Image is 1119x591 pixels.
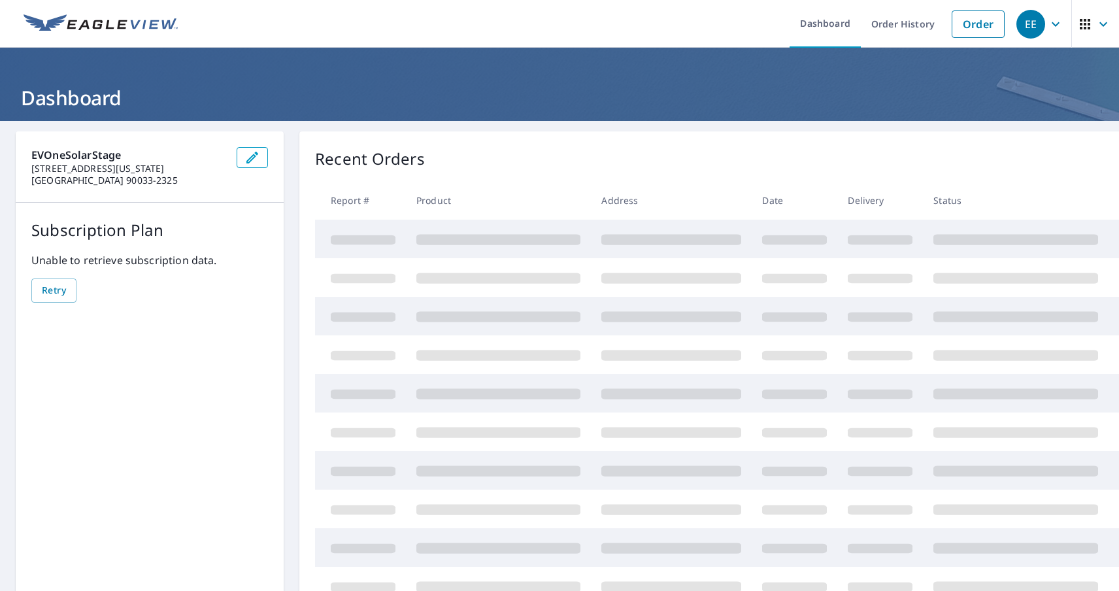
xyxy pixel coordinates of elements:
[31,218,268,242] p: Subscription Plan
[31,175,226,186] p: [GEOGRAPHIC_DATA] 90033-2325
[31,252,268,268] p: Unable to retrieve subscription data.
[42,282,66,299] span: Retry
[752,181,837,220] th: Date
[923,181,1109,220] th: Status
[315,181,406,220] th: Report #
[837,181,923,220] th: Delivery
[31,147,226,163] p: EVOneSolarStage
[31,163,226,175] p: [STREET_ADDRESS][US_STATE]
[31,279,76,303] button: Retry
[406,181,591,220] th: Product
[315,147,425,171] p: Recent Orders
[952,10,1005,38] a: Order
[1016,10,1045,39] div: EE
[24,14,178,34] img: EV Logo
[591,181,752,220] th: Address
[16,84,1103,111] h1: Dashboard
